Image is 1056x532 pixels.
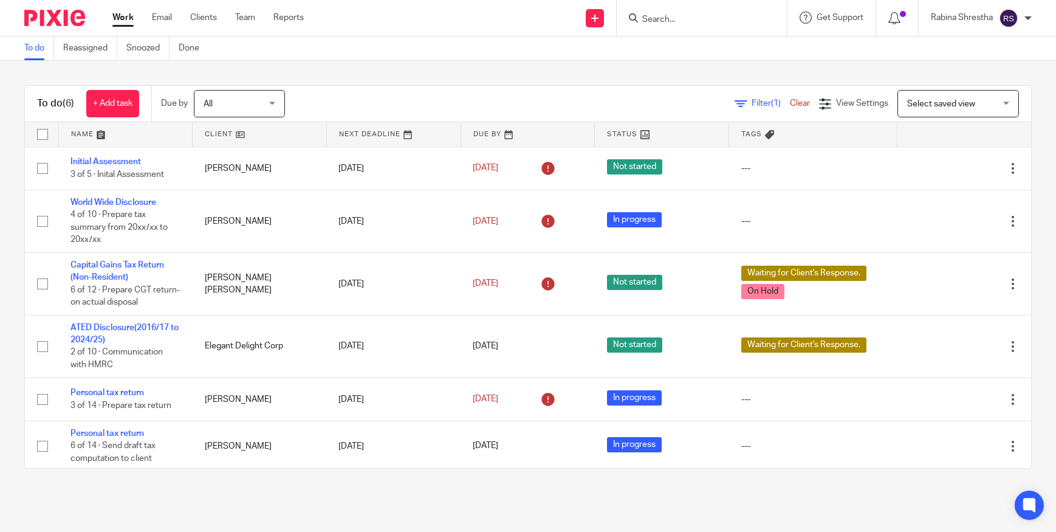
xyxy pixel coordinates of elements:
span: [DATE] [473,342,498,351]
a: Reports [273,12,304,24]
td: [PERSON_NAME] [193,147,327,190]
span: 3 of 14 · Prepare tax return [70,401,171,410]
span: Filter [752,99,790,108]
div: --- [741,393,885,406]
p: Rabina Shrestha [931,12,993,24]
a: Initial Assessment [70,157,141,166]
span: [DATE] [473,164,498,173]
a: Email [152,12,172,24]
a: World Wide Disclosure [70,198,156,207]
span: [DATE] [473,442,498,451]
a: Personal tax return [70,389,144,397]
td: Elegant Delight Corp [193,315,327,378]
a: To do [24,36,54,60]
span: In progress [607,390,662,406]
td: [DATE] [326,421,461,471]
span: Select saved view [907,100,975,108]
span: Not started [607,275,662,290]
a: ATED Disclosure(2016/17 to 2024/25) [70,323,179,344]
span: Waiting for Client's Response. [741,266,866,281]
a: Reassigned [63,36,117,60]
a: Team [235,12,255,24]
td: [PERSON_NAME] [193,421,327,471]
p: Due by [161,97,188,109]
div: --- [741,440,885,452]
a: Personal tax return [70,429,144,438]
a: + Add task [86,90,139,117]
span: In progress [607,437,662,452]
td: [DATE] [326,315,461,378]
div: --- [741,215,885,227]
td: [PERSON_NAME] [193,190,327,252]
span: (6) [63,98,74,108]
span: (1) [771,99,781,108]
a: Clear [790,99,810,108]
h1: To do [37,97,74,110]
div: --- [741,162,885,174]
span: Not started [607,159,662,174]
span: Tags [741,131,762,137]
span: On Hold [741,284,784,299]
td: [DATE] [326,378,461,421]
span: In progress [607,212,662,227]
span: 4 of 10 · Prepare tax summary from 20xx/xx to 20xx/xx [70,211,168,244]
span: Waiting for Client's Response. [741,337,866,353]
span: 2 of 10 · Communication with HMRC [70,348,163,370]
span: 3 of 5 · Inital Assessment [70,170,164,179]
img: svg%3E [999,9,1018,28]
a: Clients [190,12,217,24]
a: Capital Gains Tax Return (Non-Resident) [70,261,164,282]
a: Work [112,12,134,24]
span: [DATE] [473,280,498,288]
img: Pixie [24,10,85,26]
span: [DATE] [473,217,498,226]
span: 6 of 12 · Prepare CGT return- on actual disposal [70,286,180,307]
td: [PERSON_NAME] [PERSON_NAME] [193,252,327,315]
td: [DATE] [326,190,461,252]
td: [DATE] [326,252,461,315]
span: Not started [607,337,662,353]
a: Snoozed [126,36,170,60]
span: 6 of 14 · Send draft tax computation to client [70,442,156,463]
td: [DATE] [326,147,461,190]
a: Done [179,36,208,60]
span: [DATE] [473,395,498,404]
td: [PERSON_NAME] [193,378,327,421]
input: Search [641,15,750,26]
span: View Settings [836,99,888,108]
span: All [204,100,213,108]
span: Get Support [817,13,863,22]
